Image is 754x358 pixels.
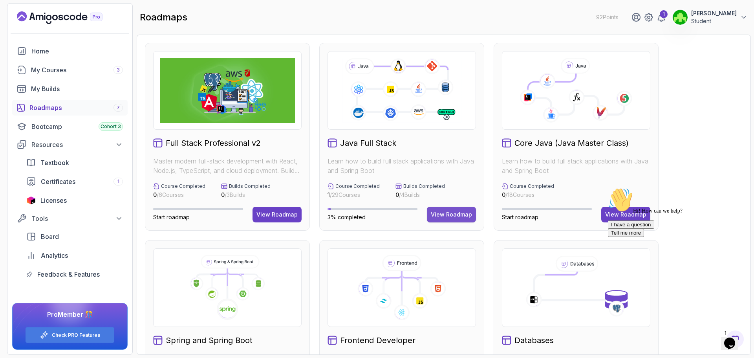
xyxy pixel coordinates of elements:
[31,214,123,223] div: Tools
[161,183,205,189] p: Course Completed
[721,327,746,350] iframe: chat widget
[22,155,128,171] a: textbook
[31,65,123,75] div: My Courses
[117,67,120,73] span: 3
[221,191,225,198] span: 0
[12,138,128,152] button: Resources
[340,335,415,346] h2: Frontend Developer
[601,207,650,222] button: View Roadmap
[37,270,100,279] span: Feedback & Features
[12,119,128,134] a: bootcamp
[153,156,302,175] p: Master modern full-stack development with React, Node.js, TypeScript, and cloud deployment. Build...
[605,184,746,323] iframe: chat widget
[31,140,123,149] div: Resources
[31,122,123,131] div: Bootcamp
[160,58,295,123] img: Full Stack Professional v2
[22,193,128,208] a: licenses
[22,266,128,282] a: feedback
[256,211,298,218] div: View Roadmap
[502,191,554,199] p: / 18 Courses
[660,10,668,18] div: 1
[26,196,36,204] img: jetbrains icon
[328,214,366,220] span: 3% completed
[596,13,619,21] p: 92 Points
[52,332,100,338] a: Check PRO Features
[22,229,128,244] a: board
[657,13,666,22] a: 1
[22,174,128,189] a: certificates
[153,214,190,220] span: Start roadmap
[502,191,505,198] span: 0
[691,9,737,17] p: [PERSON_NAME]
[153,191,157,198] span: 0
[166,138,261,149] h2: Full Stack Professional v2
[335,183,380,189] p: Course Completed
[40,196,67,205] span: Licenses
[101,123,121,130] span: Cohort 3
[514,335,554,346] h2: Databases
[12,100,128,116] a: roadmaps
[153,191,205,199] p: / 6 Courses
[166,335,253,346] h2: Spring and Spring Boot
[221,191,271,199] p: / 3 Builds
[12,81,128,97] a: builds
[673,10,688,25] img: user profile image
[328,191,330,198] span: 1
[25,327,115,343] button: Check PRO Features
[3,36,49,44] button: I have a question
[395,191,399,198] span: 0
[229,183,271,189] p: Builds Completed
[427,207,476,222] button: View Roadmap
[40,158,69,167] span: Textbook
[502,156,650,175] p: Learn how to build full stack applications with Java and Spring Boot
[403,183,445,189] p: Builds Completed
[328,156,476,175] p: Learn how to build full stack applications with Java and Spring Boot
[12,211,128,226] button: Tools
[3,3,145,53] div: 👋Hi! How can we help?I have a questionTell me more
[17,11,121,24] a: Landing page
[395,191,445,199] p: / 4 Builds
[117,105,120,111] span: 7
[12,43,128,59] a: home
[691,17,737,25] p: Student
[12,62,128,78] a: courses
[140,11,187,24] h2: roadmaps
[41,232,59,241] span: Board
[31,46,123,56] div: Home
[340,138,396,149] h2: Java Full Stack
[253,207,302,222] button: View Roadmap
[510,183,554,189] p: Course Completed
[31,84,123,94] div: My Builds
[22,248,128,263] a: analytics
[3,3,28,28] img: :wave:
[29,103,123,112] div: Roadmaps
[431,211,472,218] div: View Roadmap
[514,138,629,149] h2: Core Java (Java Master Class)
[3,24,78,29] span: Hi! How can we help?
[502,214,538,220] span: Start roadmap
[672,9,748,25] button: user profile image[PERSON_NAME]Student
[41,177,75,186] span: Certificates
[328,191,380,199] p: / 29 Courses
[3,44,39,53] button: Tell me more
[117,178,119,185] span: 1
[41,251,68,260] span: Analytics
